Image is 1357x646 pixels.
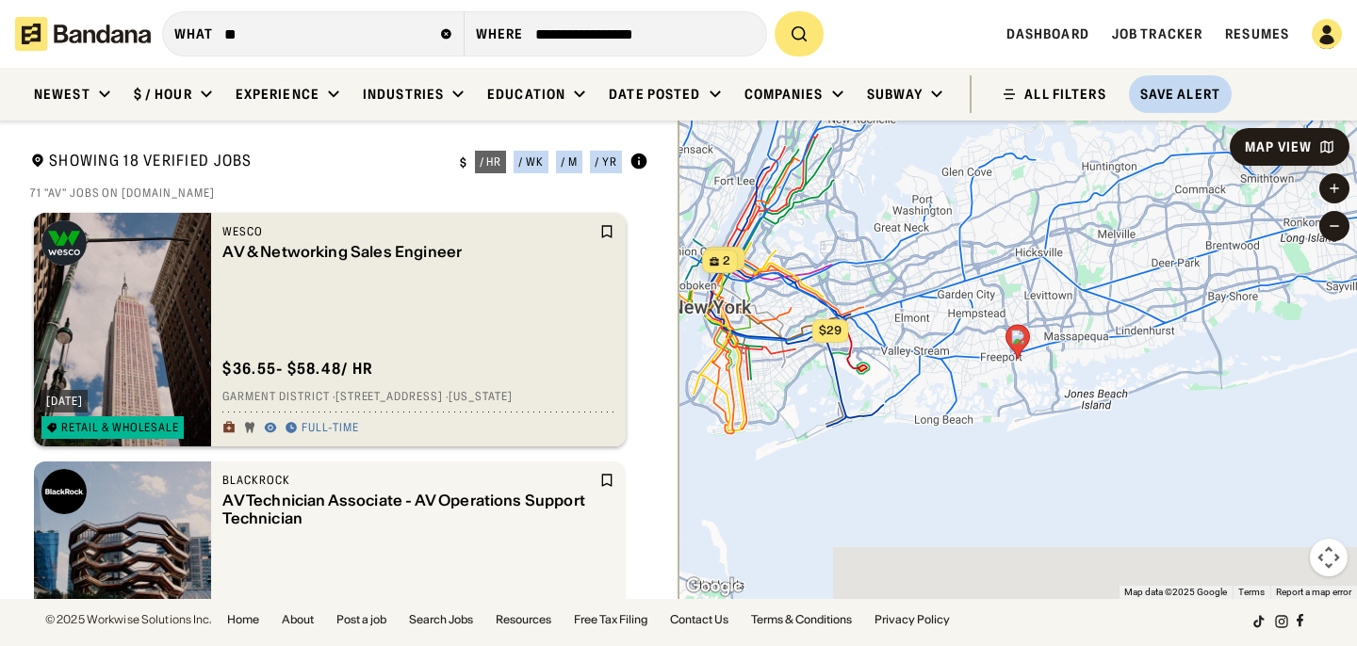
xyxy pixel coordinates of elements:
a: About [282,614,314,625]
span: $29 [819,323,842,337]
div: Experience [236,86,319,103]
div: / m [561,156,578,168]
div: $ 36.55 - $58.48 / hr [222,359,373,379]
div: Retail & Wholesale [61,422,179,433]
img: Bandana logotype [15,17,151,51]
span: 2 [723,253,730,269]
div: Full-time [302,421,359,436]
a: Post a job [336,614,386,625]
div: Save Alert [1140,86,1220,103]
div: BlackRock [222,473,596,488]
div: 71 "av" jobs on [DOMAIN_NAME] [30,186,648,201]
div: Wesco [222,224,596,239]
a: Search Jobs [409,614,473,625]
img: Google [683,574,745,599]
div: Map View [1245,140,1312,153]
div: © 2025 Workwise Solutions Inc. [45,614,212,625]
a: Open this area in Google Maps (opens a new window) [683,574,745,599]
div: ALL FILTERS [1024,88,1105,101]
div: Showing 18 Verified Jobs [30,151,445,174]
div: / hr [480,156,502,168]
div: Industries [363,86,444,103]
div: / wk [518,156,544,168]
div: Where [476,25,524,42]
div: AV Technician Associate - AV Operations Support Technician [222,492,596,527]
div: [DATE] [46,396,83,407]
a: Free Tax Filing [574,614,647,625]
div: grid [30,211,648,599]
div: Subway [867,86,924,103]
div: $ [460,155,467,170]
a: Terms (opens in new tab) [1238,587,1265,597]
a: Terms & Conditions [751,614,852,625]
div: AV & Networking Sales Engineer [222,243,596,261]
div: / yr [595,156,617,168]
a: Resources [496,614,551,625]
a: Job Tracker [1112,25,1202,42]
div: what [174,25,213,42]
a: Report a map error [1276,587,1351,597]
div: $ / hour [134,86,192,103]
button: Map camera controls [1310,539,1348,576]
span: Map data ©2025 Google [1124,587,1227,597]
a: Resumes [1225,25,1289,42]
img: BlackRock logo [41,469,87,514]
a: Privacy Policy [875,614,950,625]
a: Dashboard [1006,25,1089,42]
div: Date Posted [609,86,700,103]
div: Garment District · [STREET_ADDRESS] · [US_STATE] [222,390,614,405]
img: Wesco logo [41,220,87,266]
a: Contact Us [670,614,728,625]
div: Companies [744,86,824,103]
div: Education [487,86,565,103]
div: Newest [34,86,90,103]
a: Home [227,614,259,625]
